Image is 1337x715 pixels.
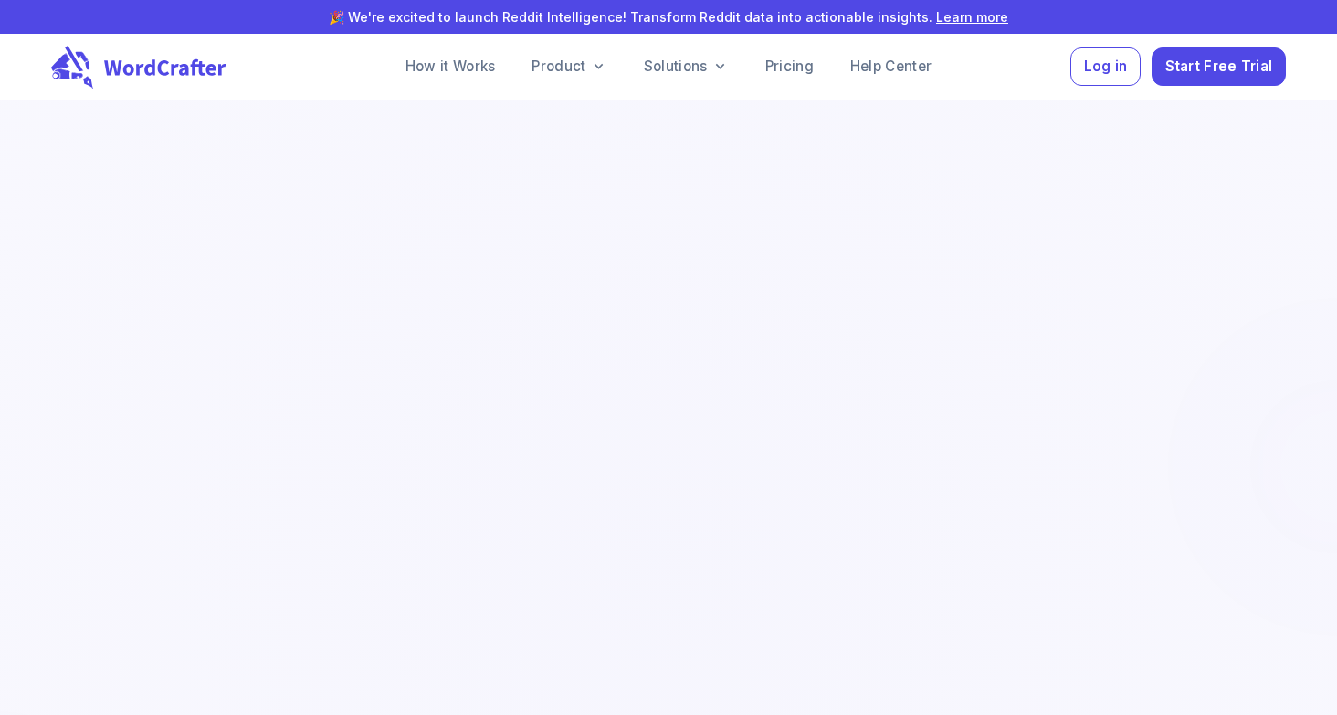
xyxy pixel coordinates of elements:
[936,9,1008,25] a: Learn more
[391,48,511,85] a: How it Works
[836,48,946,85] a: Help Center
[517,48,621,85] a: Product
[751,48,828,85] a: Pricing
[1084,55,1128,79] span: Log in
[629,48,743,85] a: Solutions
[1070,47,1141,87] button: Log in
[1152,47,1286,87] button: Start Free Trial
[29,7,1308,26] p: 🎉 We're excited to launch Reddit Intelligence! Transform Reddit data into actionable insights.
[1165,55,1273,79] span: Start Free Trial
